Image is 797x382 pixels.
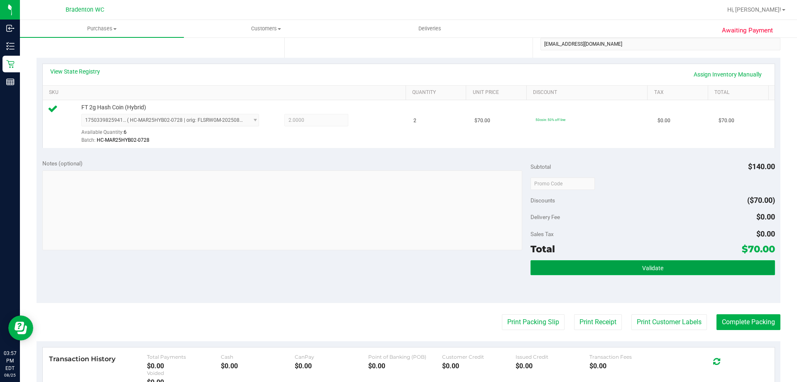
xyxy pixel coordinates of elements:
[502,314,565,330] button: Print Packing Slip
[66,6,104,13] span: Bradenton WC
[49,89,402,96] a: SKU
[531,260,775,275] button: Validate
[97,137,149,143] span: HC-MAR25HYB02-0728
[727,6,781,13] span: Hi, [PERSON_NAME]!
[531,214,560,220] span: Delivery Fee
[748,162,775,171] span: $140.00
[124,129,127,135] span: 6
[531,177,595,190] input: Promo Code
[368,362,442,370] div: $0.00
[407,25,452,32] span: Deliveries
[6,78,15,86] inline-svg: Reports
[147,370,221,376] div: Voided
[147,362,221,370] div: $0.00
[654,89,705,96] a: Tax
[221,354,295,360] div: Cash
[589,362,663,370] div: $0.00
[81,126,268,143] div: Available Quantity:
[295,354,369,360] div: CanPay
[574,314,622,330] button: Print Receipt
[742,243,775,255] span: $70.00
[589,354,663,360] div: Transaction Fees
[50,67,100,76] a: View State Registry
[412,89,463,96] a: Quantity
[184,20,348,37] a: Customers
[6,42,15,50] inline-svg: Inventory
[714,89,765,96] a: Total
[4,372,16,378] p: 08/25
[368,354,442,360] div: Point of Banking (POB)
[81,104,146,111] span: FT 2g Hash Coin (Hybrid)
[747,196,775,205] span: ($70.00)
[531,193,555,208] span: Discounts
[719,117,734,125] span: $70.00
[4,350,16,372] p: 03:57 PM EDT
[295,362,369,370] div: $0.00
[658,117,670,125] span: $0.00
[147,354,221,360] div: Total Payments
[516,362,589,370] div: $0.00
[20,25,184,32] span: Purchases
[722,26,773,35] span: Awaiting Payment
[535,118,565,122] span: 50coin: 50% off line
[516,354,589,360] div: Issued Credit
[756,212,775,221] span: $0.00
[688,67,767,81] a: Assign Inventory Manually
[531,231,554,237] span: Sales Tax
[221,362,295,370] div: $0.00
[442,362,516,370] div: $0.00
[6,24,15,32] inline-svg: Inbound
[20,20,184,37] a: Purchases
[474,117,490,125] span: $70.00
[42,160,83,167] span: Notes (optional)
[413,117,416,125] span: 2
[348,20,512,37] a: Deliveries
[756,229,775,238] span: $0.00
[184,25,347,32] span: Customers
[631,314,707,330] button: Print Customer Labels
[531,243,555,255] span: Total
[533,89,644,96] a: Discount
[716,314,780,330] button: Complete Packing
[442,354,516,360] div: Customer Credit
[642,265,663,271] span: Validate
[81,137,95,143] span: Batch:
[6,60,15,68] inline-svg: Retail
[8,315,33,340] iframe: Resource center
[473,89,523,96] a: Unit Price
[531,163,551,170] span: Subtotal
